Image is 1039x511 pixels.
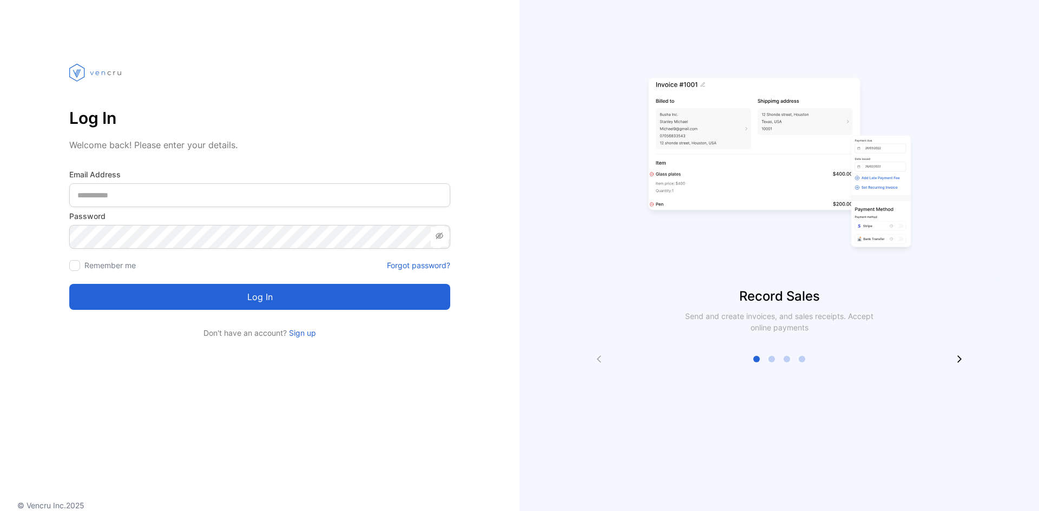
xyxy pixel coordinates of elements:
img: vencru logo [69,43,123,102]
p: Don't have an account? [69,327,450,339]
button: Log in [69,284,450,310]
label: Password [69,210,450,222]
p: Record Sales [519,287,1039,306]
label: Remember me [84,261,136,270]
img: slider image [644,43,915,287]
p: Send and create invoices, and sales receipts. Accept online payments [675,310,883,333]
p: Welcome back! Please enter your details. [69,138,450,151]
a: Sign up [287,328,316,337]
a: Forgot password? [387,260,450,271]
label: Email Address [69,169,450,180]
p: Log In [69,105,450,131]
